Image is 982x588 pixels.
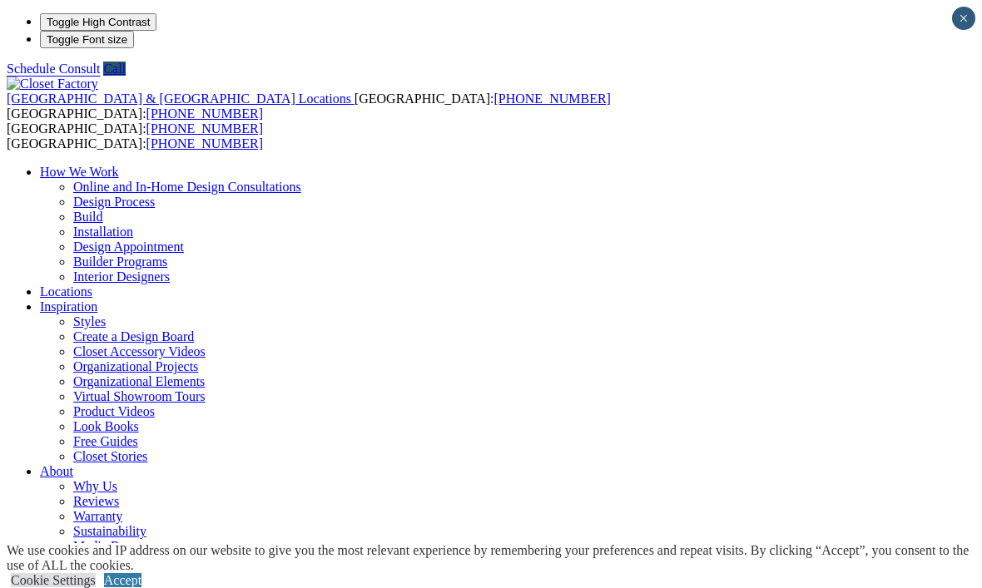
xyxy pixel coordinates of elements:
a: About [40,464,73,478]
span: [GEOGRAPHIC_DATA]: [GEOGRAPHIC_DATA]: [7,121,263,151]
a: Create a Design Board [73,329,194,343]
button: Toggle High Contrast [40,13,156,31]
a: Sustainability [73,524,146,538]
a: [PHONE_NUMBER] [146,121,263,136]
img: Closet Factory [7,77,98,91]
a: Design Appointment [73,240,184,254]
span: [GEOGRAPHIC_DATA]: [GEOGRAPHIC_DATA]: [7,91,611,121]
a: Organizational Projects [73,359,198,373]
span: Toggle Font size [47,33,127,46]
a: Schedule Consult [7,62,100,76]
a: Design Process [73,195,155,209]
a: Look Books [73,419,139,433]
a: Product Videos [73,404,155,418]
a: Builder Programs [73,254,167,269]
a: [PHONE_NUMBER] [146,106,263,121]
div: We use cookies and IP address on our website to give you the most relevant experience by remember... [7,543,982,573]
button: Close [952,7,975,30]
a: Cookie Settings [11,573,96,587]
a: [PHONE_NUMBER] [146,136,263,151]
a: [GEOGRAPHIC_DATA] & [GEOGRAPHIC_DATA] Locations [7,91,355,106]
a: Warranty [73,509,122,523]
a: Why Us [73,479,117,493]
a: Closet Accessory Videos [73,344,206,358]
a: [PHONE_NUMBER] [493,91,610,106]
a: Styles [73,314,106,329]
a: Interior Designers [73,269,170,284]
a: Virtual Showroom Tours [73,389,206,403]
a: How We Work [40,165,119,179]
a: Build [73,210,103,224]
a: Installation [73,225,133,239]
a: Reviews [73,494,119,508]
a: Online and In-Home Design Consultations [73,180,301,194]
a: Accept [104,573,141,587]
a: Locations [40,284,92,299]
a: Closet Stories [73,449,147,463]
button: Toggle Font size [40,31,134,48]
span: Toggle High Contrast [47,16,150,28]
a: Inspiration [40,299,97,314]
a: Media Room [73,539,143,553]
a: Call [103,62,126,76]
a: Organizational Elements [73,374,205,388]
a: Free Guides [73,434,138,448]
span: [GEOGRAPHIC_DATA] & [GEOGRAPHIC_DATA] Locations [7,91,351,106]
